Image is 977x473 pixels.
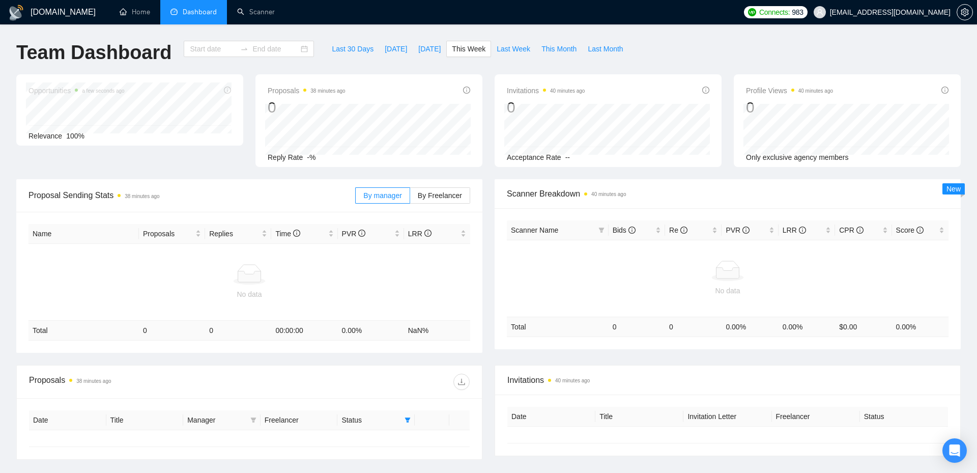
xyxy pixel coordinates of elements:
time: 38 minutes ago [125,193,159,199]
time: 40 minutes ago [555,378,590,383]
td: 0.00 % [722,317,778,337]
div: 0 [507,98,585,117]
button: Last Week [491,41,536,57]
img: logo [8,5,24,21]
div: Open Intercom Messenger [942,438,967,463]
a: searchScanner [237,8,275,16]
span: -% [307,153,315,161]
span: Last Week [497,43,530,54]
td: NaN % [404,321,470,341]
span: 983 [792,7,803,18]
th: Name [28,224,139,244]
th: Manager [183,410,261,430]
span: setting [957,8,972,16]
span: Status [341,414,400,426]
time: 40 minutes ago [550,88,585,94]
span: info-circle [424,230,432,237]
span: filter [250,417,256,423]
input: End date [252,43,299,54]
span: filter [248,412,258,428]
span: filter [598,227,605,233]
span: info-circle [856,227,864,234]
span: This Week [452,43,485,54]
h1: Team Dashboard [16,41,171,65]
span: Dashboard [183,8,217,16]
button: This Month [536,41,582,57]
span: Replies [209,228,260,239]
button: Last 30 Days [326,41,379,57]
span: info-circle [358,230,365,237]
span: By manager [363,191,401,200]
span: Re [669,226,687,234]
span: filter [403,412,413,428]
span: info-circle [916,227,924,234]
span: Acceptance Rate [507,153,561,161]
span: swap-right [240,45,248,53]
div: Proposals [29,374,249,390]
span: Scanner Breakdown [507,187,949,200]
span: filter [405,417,411,423]
th: Invitation Letter [683,407,771,427]
span: info-circle [463,87,470,94]
span: PVR [342,230,366,238]
button: [DATE] [379,41,413,57]
th: Freelancer [772,407,860,427]
span: By Freelancer [418,191,462,200]
th: Date [507,407,595,427]
span: Relevance [28,132,62,140]
span: info-circle [628,227,636,234]
td: $ 0.00 [835,317,892,337]
span: Time [275,230,300,238]
div: 0 [268,98,346,117]
time: 40 minutes ago [591,191,626,197]
span: Invitations [507,374,948,386]
td: 0.00 % [892,317,949,337]
span: info-circle [293,230,300,237]
span: info-circle [799,227,806,234]
span: Connects: [759,7,790,18]
td: 0.00 % [338,321,404,341]
button: This Week [446,41,491,57]
button: [DATE] [413,41,446,57]
span: Bids [613,226,636,234]
th: Replies [205,224,271,244]
span: download [454,378,469,386]
span: Invitations [507,85,585,97]
th: Status [860,407,948,427]
span: LRR [408,230,432,238]
time: 40 minutes ago [798,88,833,94]
div: No data [33,289,466,300]
span: Scanner Name [511,226,558,234]
button: download [453,374,470,390]
span: Proposals [143,228,193,239]
th: Date [29,410,106,430]
span: filter [596,222,607,238]
span: Manager [187,414,246,426]
span: PVR [726,226,750,234]
img: upwork-logo.png [748,8,756,16]
th: Freelancer [261,410,338,430]
span: info-circle [702,87,709,94]
td: 0 [665,317,722,337]
span: info-circle [742,227,750,234]
button: Last Month [582,41,628,57]
time: 38 minutes ago [76,378,111,384]
span: Only exclusive agency members [746,153,849,161]
th: Title [106,410,184,430]
span: -- [565,153,570,161]
span: dashboard [170,8,178,15]
span: New [946,185,961,193]
span: This Month [541,43,577,54]
span: CPR [839,226,863,234]
span: [DATE] [385,43,407,54]
span: LRR [783,226,806,234]
td: 00:00:00 [271,321,337,341]
a: setting [957,8,973,16]
span: 100% [66,132,84,140]
td: 0 [139,321,205,341]
span: Score [896,226,924,234]
td: 0 [609,317,665,337]
span: Reply Rate [268,153,303,161]
th: Proposals [139,224,205,244]
td: Total [28,321,139,341]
